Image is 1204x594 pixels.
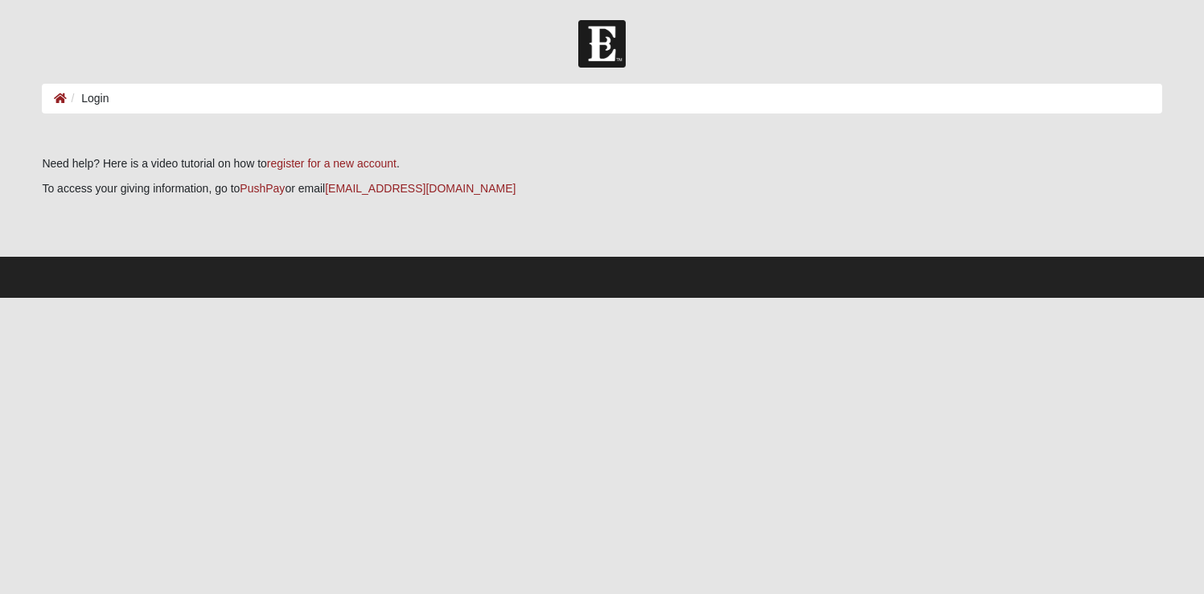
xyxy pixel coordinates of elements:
[67,90,109,107] li: Login
[325,182,516,195] a: [EMAIL_ADDRESS][DOMAIN_NAME]
[42,155,1161,172] p: Need help? Here is a video tutorial on how to .
[42,180,1161,197] p: To access your giving information, go to or email
[267,157,397,170] a: register for a new account
[578,20,626,68] img: Church of Eleven22 Logo
[240,182,285,195] a: PushPay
